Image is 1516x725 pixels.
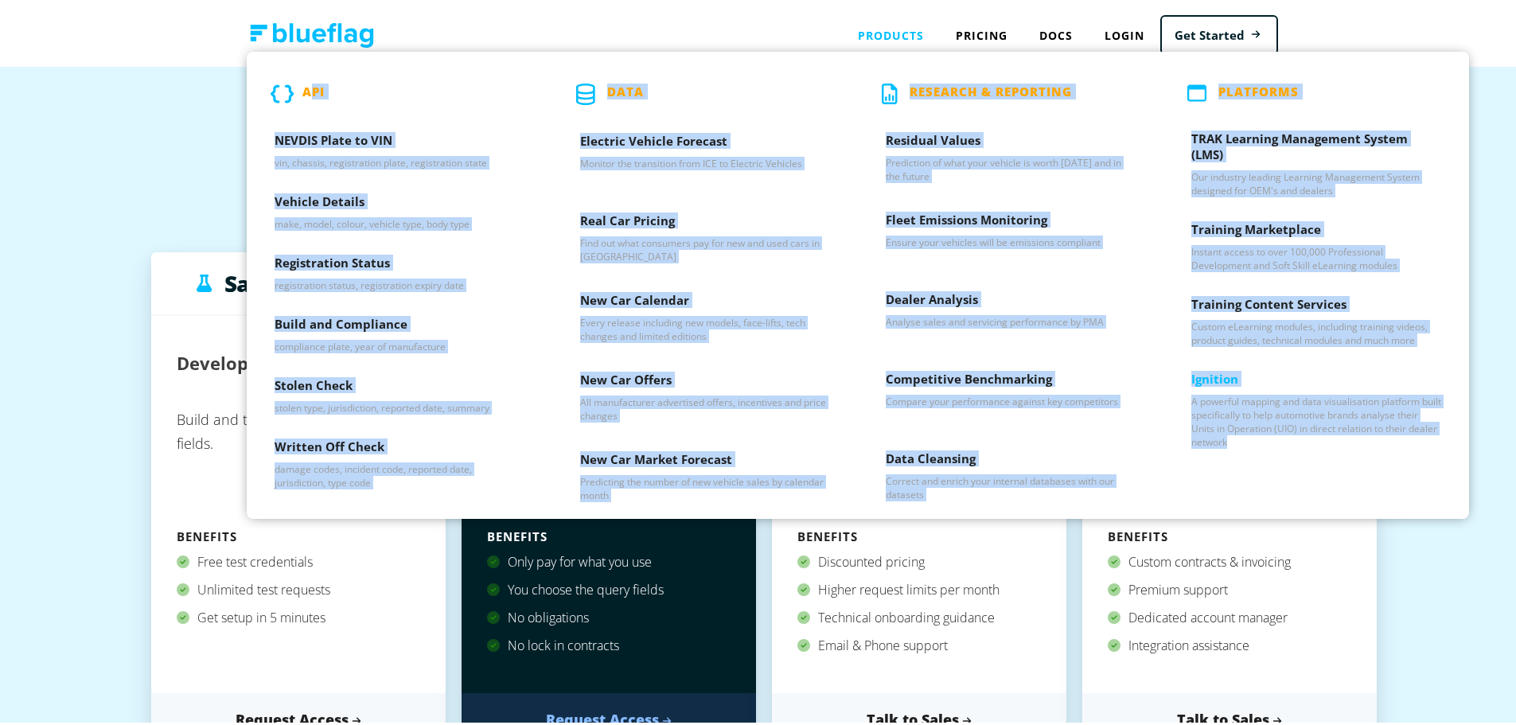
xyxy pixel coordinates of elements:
[858,435,1163,515] a: Data Cleansing - Correct and enrich your internal databases with our datasets
[886,129,1136,153] h3: Residual Values
[247,178,552,240] a: Vehicle Details - make, model, colour, vehicle type, body type
[886,232,1136,246] p: Ensure your vehicles will be emissions compliant
[858,117,1163,197] a: Residual Values - Prediction of what your vehicle is worth today and in the future
[1108,601,1351,629] div: Dedicated account manager
[842,16,940,49] div: Products
[1160,12,1278,53] a: Get Started
[250,20,374,45] img: Blue Flag logo
[886,209,1136,232] h3: Fleet Emissions Monitoring
[1191,218,1441,242] h3: Training Marketplace
[552,197,858,277] a: Real Car Pricing - Find out what consumers pay for new and used cars in Australia
[1163,115,1469,206] a: TRAK Learning Management System (LMS) - Our industry leading Learning Management System designed ...
[275,398,524,411] p: stolen type, jurisdiction, reported date, summary
[1191,368,1441,392] h3: Ignition
[797,545,1041,573] div: Discounted pricing
[275,214,524,228] p: make, model, colour, vehicle type, body type
[1191,127,1441,167] h3: TRAK Learning Management System (LMS)
[1108,629,1351,657] div: Integration assistance
[275,275,524,289] p: registration status, registration expiry date
[275,190,524,214] h3: Vehicle Details
[275,459,524,486] p: damage codes, incident code, reported date, jurisdiction, type code
[247,117,552,178] a: NEVDIS Plate to VIN - vin, chassis, registration plate, registration state
[16,115,1512,178] h1: Choose a plan that works for you.
[177,573,420,601] div: Unlimited test requests
[302,80,325,102] p: API
[487,573,731,601] div: You choose the query fields
[1163,206,1469,281] a: Training Marketplace - Instant access to over 100,000 Professional Development and Soft Skill eLe...
[1108,545,1351,573] div: Custom contracts & invoicing
[1191,167,1441,194] p: Our industry leading Learning Management System designed for OEM's and dealers
[858,197,1163,276] a: Fleet Emissions Monitoring - Ensure your vehicles will be emissions compliant
[1191,293,1441,317] h3: Training Content Services
[580,448,830,472] h3: New Car Market Forecast
[858,356,1163,435] a: Competitive Benchmarking - Compare your performance against key competitors
[886,368,1136,392] h3: Competitive Benchmarking
[797,573,1041,601] div: Higher request limits per month
[886,471,1136,498] p: Correct and enrich your internal databases with our datasets
[580,233,830,260] p: Find out what consumers pay for new and used cars in [GEOGRAPHIC_DATA]
[580,130,830,154] h3: Electric Vehicle Forecast
[910,80,1072,102] p: Research & Reporting
[886,447,1136,471] h3: Data Cleansing
[275,153,524,166] p: vin, chassis, registration plate, registration state
[580,289,830,313] h3: New Car Calendar
[1023,16,1089,49] a: Docs
[580,368,830,392] h3: New Car Offers
[487,545,731,573] div: Only pay for what you use
[552,277,858,357] a: New Car Calendar - Every release including new models, face-lifts, tech changes and limited editions
[177,545,420,573] div: Free test credentials
[1218,80,1299,99] p: PLATFORMS
[247,423,552,498] a: Written Off Check - damage codes, incident code, reported date, jurisdiction, type code
[580,154,830,167] p: Monitor the transition from ICE to Electric Vehicles
[247,362,552,423] a: Stolen Check - stolen type, jurisdiction, reported date, summary
[552,118,858,197] a: Electric Vehicle Forecast - Monitor the transition from ICE to Electric Vehicles
[1191,392,1441,446] p: A powerful mapping and data visualisation platform built specifically to help automotive brands a...
[580,392,830,419] p: All manufacturer advertised offers, incentives and price changes
[247,240,552,301] a: Registration Status - registration status, registration expiry date
[177,601,420,629] div: Get setup in 5 minutes
[275,374,524,398] h3: Stolen Check
[177,338,346,382] h2: Developer Sandbox
[580,313,830,340] p: Every release including new models, face-lifts, tech changes and limited editions
[580,209,830,233] h3: Real Car Pricing
[580,472,830,499] p: Predicting the number of new vehicle sales by calendar month
[858,276,1163,356] a: Dealer Analysis - Analyse sales and servicing performance by PMA
[552,357,858,436] a: New Car Offers - All manufacturer advertised offers, incentives and price changes
[940,16,1023,49] a: Pricing
[886,288,1136,312] h3: Dealer Analysis
[275,435,524,459] h3: Written Off Check
[1163,281,1469,356] a: Training Content Services - Custom eLearning modules, including training videos, product guides, ...
[1191,317,1441,344] p: Custom eLearning modules, including training videos, product guides, technical modules and much more
[886,312,1136,325] p: Analyse sales and servicing performance by PMA
[552,436,858,516] a: New Car Market Forecast - Predicting the number of new vehicle sales by calendar month
[224,268,401,292] h3: Sandbox Testing
[275,337,524,350] p: compliance plate, year of manufacture
[1089,16,1160,49] a: Login to Blue Flag application
[487,629,731,657] div: No lock in contracts
[1163,356,1469,458] a: Ignition - A powerful mapping and data visualisation platform built specifically to help automoti...
[607,80,644,102] p: Data
[886,153,1136,180] p: Prediction of what your vehicle is worth [DATE] and in the future
[886,392,1136,405] p: Compare your performance against key competitors
[275,313,524,337] h3: Build and Compliance
[275,251,524,275] h3: Registration Status
[247,301,552,362] a: Build and Compliance - compliance plate, year of manufacture
[275,129,524,153] h3: NEVDIS Plate to VIN
[797,601,1041,629] div: Technical onboarding guidance
[1108,573,1351,601] div: Premium support
[1191,242,1441,269] p: Instant access to over 100,000 Professional Development and Soft Skill eLearning modules
[797,629,1041,657] div: Email & Phone support
[487,601,731,629] div: No obligations
[177,398,420,521] p: Build and test using any of our data fields.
